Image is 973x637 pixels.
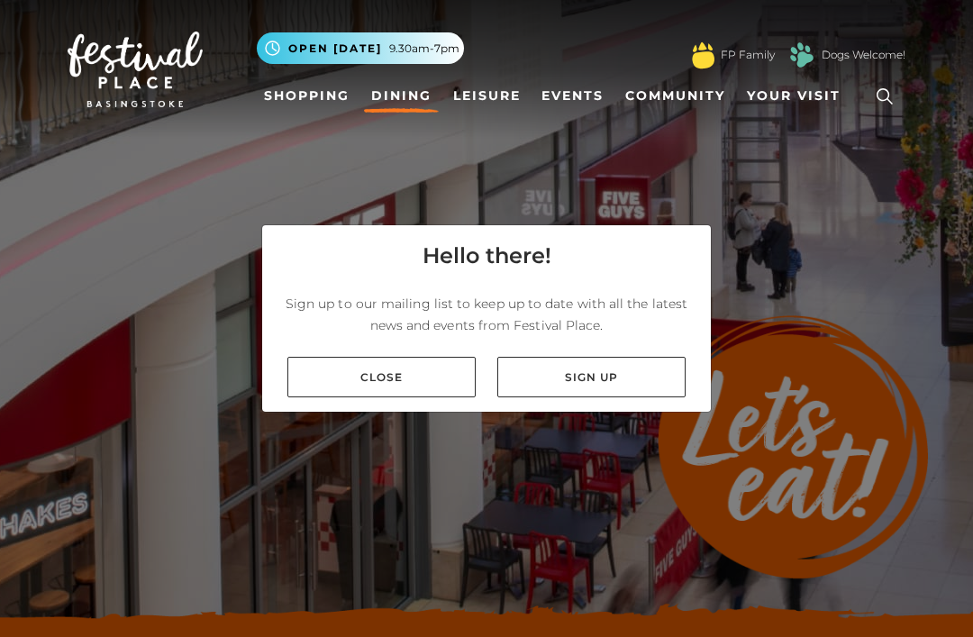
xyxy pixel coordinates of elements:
p: Sign up to our mailing list to keep up to date with all the latest news and events from Festival ... [277,293,696,336]
a: Community [618,79,732,113]
a: Your Visit [740,79,857,113]
span: 9.30am-7pm [389,41,459,57]
a: Events [534,79,611,113]
a: Sign up [497,357,686,397]
a: Leisure [446,79,528,113]
img: Festival Place Logo [68,32,203,107]
a: Shopping [257,79,357,113]
a: Dining [364,79,439,113]
a: Dogs Welcome! [822,47,905,63]
h4: Hello there! [423,240,551,272]
span: Your Visit [747,86,841,105]
button: Open [DATE] 9.30am-7pm [257,32,464,64]
a: Close [287,357,476,397]
a: FP Family [721,47,775,63]
span: Open [DATE] [288,41,382,57]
